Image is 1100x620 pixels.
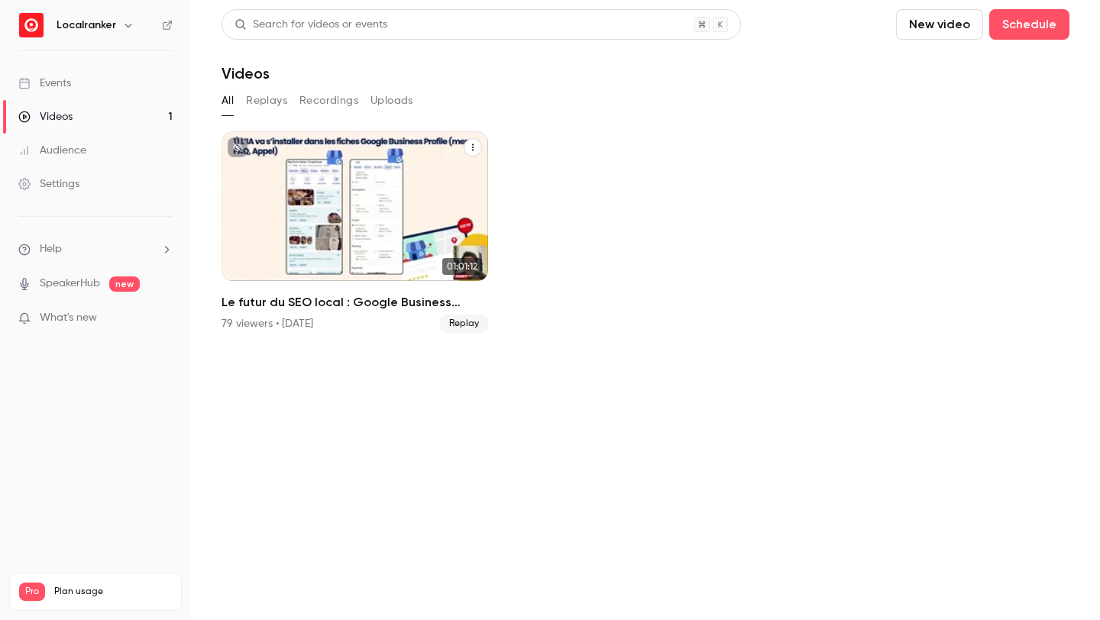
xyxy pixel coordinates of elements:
li: Le futur du SEO local : Google Business Profile, GEO & Social media [222,131,488,333]
button: Schedule [989,9,1069,40]
div: Settings [18,176,79,192]
span: 01:01:12 [442,258,482,275]
h6: Localranker [57,18,116,33]
button: All [222,89,234,113]
div: Videos [18,109,73,124]
div: Events [18,76,71,91]
div: Audience [18,143,86,158]
h1: Videos [222,64,270,82]
img: Localranker [19,13,44,37]
ul: Videos [222,131,1069,333]
a: SpeakerHub [40,276,100,292]
div: Search for videos or events [235,17,387,33]
button: Replays [246,89,287,113]
span: new [109,276,140,292]
li: help-dropdown-opener [18,241,173,257]
span: Plan usage [54,586,172,598]
span: Help [40,241,62,257]
span: Pro [19,583,45,601]
button: New video [896,9,983,40]
button: Recordings [299,89,358,113]
span: What's new [40,310,97,326]
section: Videos [222,9,1069,611]
a: 01:01:12Le futur du SEO local : Google Business Profile, GEO & Social media79 viewers • [DATE]Replay [222,131,488,333]
button: unpublished [228,137,247,157]
h2: Le futur du SEO local : Google Business Profile, GEO & Social media [222,293,488,312]
div: 79 viewers • [DATE] [222,316,313,331]
button: Uploads [370,89,413,113]
span: Replay [440,315,488,333]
